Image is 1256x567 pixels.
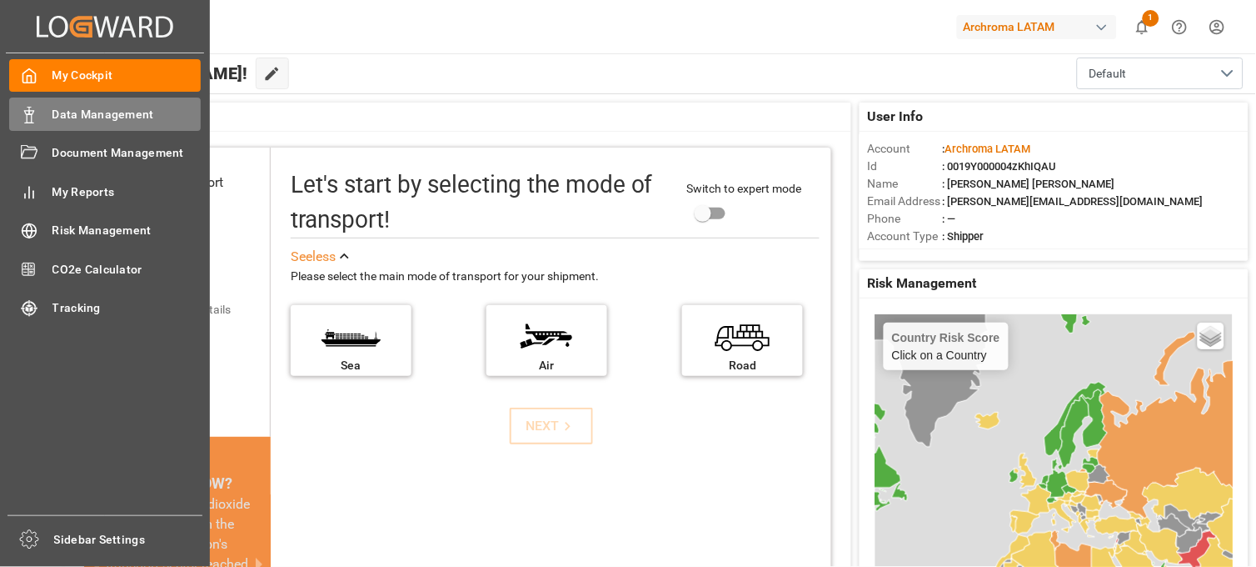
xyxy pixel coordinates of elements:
span: Account [868,140,943,158]
span: User Info [868,107,924,127]
span: CO2e Calculator [52,261,202,278]
span: Hello [PERSON_NAME]! [68,58,247,89]
span: Phone [868,210,943,228]
button: Help Center [1161,8,1199,46]
div: Click on a Country [892,331,1000,362]
span: : [943,143,1031,155]
a: Data Management [9,98,201,130]
span: : [PERSON_NAME] [PERSON_NAME] [943,178,1115,190]
h4: Country Risk Score [892,331,1000,344]
span: Tracking [52,299,202,317]
span: My Cockpit [52,67,202,84]
div: Let's start by selecting the mode of transport! [291,168,670,238]
span: Sidebar Settings [54,531,203,549]
div: NEXT [526,416,576,436]
button: open menu [1077,58,1244,89]
span: My Reports [52,183,202,201]
a: Risk Management [9,214,201,247]
span: Email Address [868,193,943,210]
a: Tracking [9,292,201,324]
button: NEXT [510,408,593,444]
a: Document Management [9,137,201,169]
div: Road [690,357,795,374]
span: : — [943,213,956,225]
span: Switch to expert mode [687,182,802,195]
span: Id [868,158,943,175]
span: Document Management [52,144,202,162]
div: See less [291,247,336,267]
button: show 1 new notifications [1124,8,1161,46]
span: Data Management [52,106,202,123]
span: Name [868,175,943,193]
a: CO2e Calculator [9,253,201,285]
a: My Reports [9,175,201,208]
span: : [PERSON_NAME][EMAIL_ADDRESS][DOMAIN_NAME] [943,195,1204,208]
span: : Shipper [943,230,984,243]
span: Account Type [868,228,943,245]
div: Air [495,357,599,374]
a: Layers [1198,323,1224,349]
span: Archroma LATAM [945,143,1031,155]
span: : 0019Y000004zKhIQAU [943,160,1057,173]
div: Please select the main mode of transport for your shipment. [291,267,820,287]
span: Risk Management [52,222,202,239]
button: Archroma LATAM [957,11,1124,43]
span: Risk Management [868,273,977,294]
span: 1 [1143,10,1159,27]
div: Archroma LATAM [957,15,1117,39]
span: Default [1089,65,1127,83]
div: Sea [299,357,403,374]
a: My Cockpit [9,59,201,92]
